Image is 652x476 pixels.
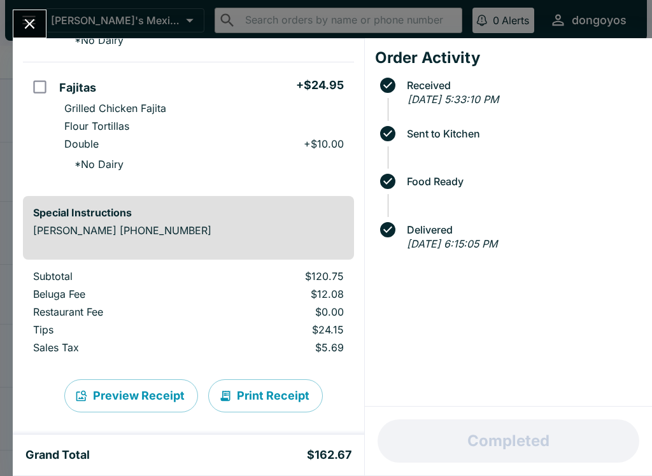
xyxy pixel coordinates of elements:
[59,80,96,95] h5: Fajitas
[400,176,642,187] span: Food Ready
[208,379,323,412] button: Print Receipt
[213,341,344,354] p: $5.69
[307,447,351,463] h5: $162.67
[296,78,344,93] h5: + $24.95
[64,34,124,46] p: * No Dairy
[400,80,642,91] span: Received
[64,137,99,150] p: Double
[400,128,642,139] span: Sent to Kitchen
[33,270,193,283] p: Subtotal
[375,48,642,67] h4: Order Activity
[64,158,124,171] p: * No Dairy
[23,270,354,359] table: orders table
[304,137,344,150] p: + $10.00
[33,323,193,336] p: Tips
[64,379,198,412] button: Preview Receipt
[33,224,344,237] p: [PERSON_NAME] [PHONE_NUMBER]
[213,288,344,300] p: $12.08
[407,237,497,250] em: [DATE] 6:15:05 PM
[33,206,344,219] h6: Special Instructions
[64,102,166,115] p: Grilled Chicken Fajita
[13,10,46,38] button: Close
[213,270,344,283] p: $120.75
[33,288,193,300] p: Beluga Fee
[64,120,129,132] p: Flour Tortillas
[213,305,344,318] p: $0.00
[33,305,193,318] p: Restaurant Fee
[400,224,642,235] span: Delivered
[213,323,344,336] p: $24.15
[407,93,499,106] em: [DATE] 5:33:10 PM
[33,341,193,354] p: Sales Tax
[25,447,90,463] h5: Grand Total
